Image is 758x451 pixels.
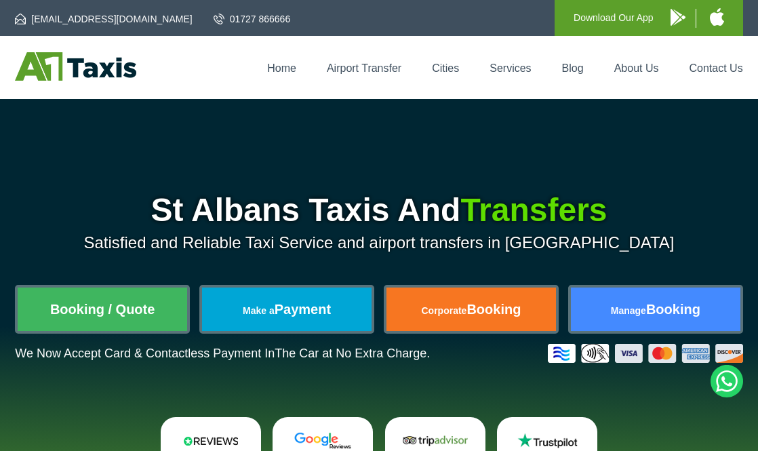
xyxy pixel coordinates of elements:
[611,305,646,316] span: Manage
[562,62,584,74] a: Blog
[18,288,187,331] a: Booking / Quote
[400,432,471,450] img: Tripadvisor
[512,432,582,450] img: Trustpilot
[571,288,740,331] a: ManageBooking
[287,432,358,450] img: Google
[15,12,192,26] a: [EMAIL_ADDRESS][DOMAIN_NAME]
[243,305,275,316] span: Make a
[267,62,296,74] a: Home
[548,344,743,363] img: Credit And Debit Cards
[214,12,291,26] a: 01727 866666
[490,62,531,74] a: Services
[15,52,136,81] img: A1 Taxis St Albans LTD
[671,9,685,26] img: A1 Taxis Android App
[689,62,742,74] a: Contact Us
[574,9,654,26] p: Download Our App
[614,62,659,74] a: About Us
[15,347,430,361] p: We Now Accept Card & Contactless Payment In
[421,305,466,316] span: Corporate
[460,192,607,228] span: Transfers
[15,233,742,252] p: Satisfied and Reliable Taxi Service and airport transfers in [GEOGRAPHIC_DATA]
[710,8,724,26] img: A1 Taxis iPhone App
[15,194,742,227] h1: St Albans Taxis And
[275,347,430,360] span: The Car at No Extra Charge.
[202,288,372,331] a: Make aPayment
[176,432,246,450] img: Reviews.io
[327,62,401,74] a: Airport Transfer
[432,62,459,74] a: Cities
[386,288,556,331] a: CorporateBooking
